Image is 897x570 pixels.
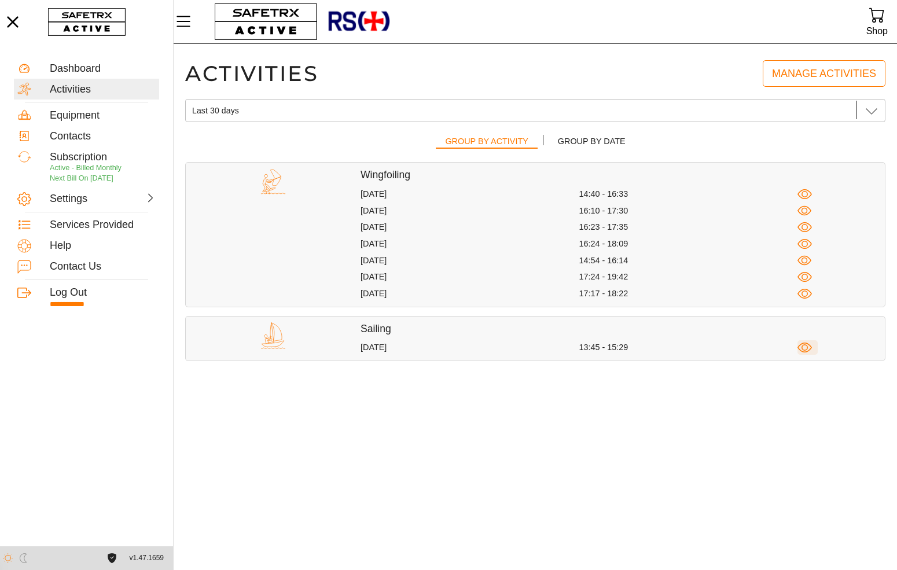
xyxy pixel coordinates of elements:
[17,260,31,274] img: ContactUs.svg
[50,83,156,96] div: Activities
[797,237,812,251] span: View
[174,9,203,34] button: Menu
[361,322,885,336] h5: Sailing
[772,65,876,83] span: Manage Activities
[361,168,885,182] h5: Wingfoiling
[17,239,31,253] img: Help.svg
[50,130,156,143] div: Contacts
[50,62,156,75] div: Dashboard
[797,340,812,355] span: View
[17,82,31,96] img: Activities.svg
[50,286,156,299] div: Log Out
[327,3,391,41] img: RescueLogo.png
[763,60,885,87] a: Manage Activities
[50,109,156,122] div: Equipment
[50,174,113,182] span: Next Bill On [DATE]
[797,286,812,301] span: View
[361,288,579,299] div: [DATE]
[558,134,626,149] span: Group by Date
[50,240,156,252] div: Help
[797,270,812,284] span: View
[3,553,13,563] img: ModeLight.svg
[579,189,798,200] div: 14:40 - 16:33
[192,105,239,116] span: Last 30 days
[797,220,812,234] span: View
[361,238,579,249] div: [DATE]
[579,205,798,216] div: 16:10 - 17:30
[361,222,579,233] div: [DATE]
[50,193,101,205] div: Settings
[579,255,798,266] div: 14:54 - 16:14
[361,255,579,266] div: [DATE]
[797,204,812,218] span: View
[130,552,164,564] span: v1.47.1659
[579,288,798,299] div: 17:17 - 18:22
[797,187,812,201] span: View
[797,253,812,268] span: View
[19,553,28,563] img: ModeDark.svg
[50,164,122,172] span: Active - Billed Monthly
[549,132,635,153] button: Group by Date
[579,222,798,233] div: 16:23 - 17:35
[361,342,579,353] div: [DATE]
[260,322,286,349] img: SAILING.svg
[17,108,31,122] img: Equipment.svg
[579,238,798,249] div: 16:24 - 18:09
[436,132,537,153] button: Group by Activity
[260,168,286,195] img: WINGFOILING.svg
[104,553,120,563] a: License Agreement
[579,342,798,353] div: 13:45 - 15:29
[866,23,888,39] div: Shop
[361,205,579,216] div: [DATE]
[361,189,579,200] div: [DATE]
[50,151,156,164] div: Subscription
[123,549,171,568] button: v1.47.1659
[361,271,579,282] div: [DATE]
[445,134,528,149] span: Group by Activity
[579,271,798,282] div: 17:24 - 19:42
[185,60,319,87] h1: Activities
[50,219,156,231] div: Services Provided
[50,260,156,273] div: Contact Us
[17,150,31,164] img: Subscription.svg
